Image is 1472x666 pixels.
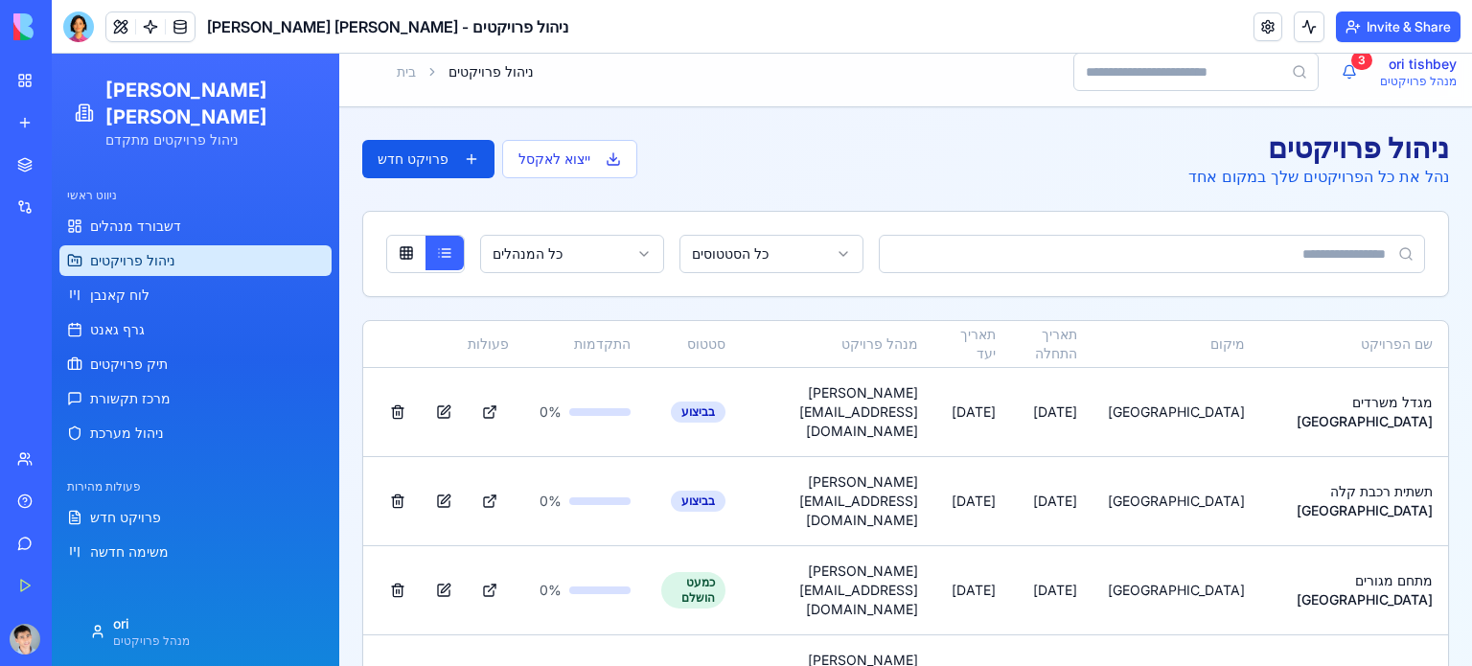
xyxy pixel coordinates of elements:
[373,609,411,643] button: עריכה
[8,192,280,222] a: ניהול פרויקטים
[488,349,510,368] span: 0 %
[1137,77,1397,111] h1: ניהול פרויקטים
[8,226,280,257] a: לוח קאנבן
[619,348,674,369] div: בביצוע
[1328,20,1405,35] span: מנהל פרויקטים
[345,9,364,28] a: בית
[38,266,93,286] span: גרף גאנט
[959,402,1042,492] td: [DATE]
[8,364,280,395] a: ניהול מערכת
[54,23,264,77] h1: [PERSON_NAME] [PERSON_NAME]
[8,330,280,360] a: מרכז תקשורת
[310,86,443,125] button: פרויקט חדש
[8,448,280,479] button: פרויקט חדש
[10,624,40,655] img: ACg8ocKnkj6UEdaHbmgTEY2bv3MdJ18kC4dHXmtVDOXOmQRrYE7colLKLQ=s96-c
[882,267,959,313] th: תאריך יעד
[882,313,959,402] td: [DATE]
[38,163,129,182] span: דשבורד מנהלים
[373,519,411,554] button: עריכה
[38,301,116,320] span: תיק פרויקטים
[882,492,959,581] td: [DATE]
[38,489,117,508] span: משימה חדשה
[13,13,132,40] img: logo
[689,313,882,402] td: [PERSON_NAME][EMAIL_ADDRESS][DOMAIN_NAME]
[345,9,482,28] nav: breadcrumb
[373,430,411,465] button: עריכה
[327,430,365,465] button: מחיקה
[488,527,510,546] span: 0 %
[419,519,457,554] button: פתח פרויקט
[609,518,674,555] div: כמעט הושלם
[419,341,457,376] button: פתח פרויקט
[15,559,272,597] button: oriמנהל פרויקטים
[38,232,98,251] span: לוח קאנבן
[373,341,411,376] button: עריכה
[1041,267,1208,313] th: מיקום
[689,402,882,492] td: [PERSON_NAME][EMAIL_ADDRESS][DOMAIN_NAME]
[54,77,264,96] p: ניהול פרויקטים מתקדם
[1278,1,1317,35] button: 3
[1208,313,1396,402] td: מגדל משרדים [GEOGRAPHIC_DATA]
[8,157,280,188] a: דשבורד מנהלים
[327,609,365,643] button: מחיקה
[327,341,365,376] button: מחיקה
[38,454,109,473] span: פרויקט חדש
[61,561,78,580] span: ori
[61,580,138,595] span: מנהל פרויקטים
[207,15,568,38] span: [PERSON_NAME] [PERSON_NAME] - ניהול פרויקטים
[959,313,1042,402] td: [DATE]
[959,267,1042,313] th: תאריך התחלה
[689,267,882,313] th: מנהל פרויקט
[397,9,482,28] span: ניהול פרויקטים
[8,126,280,157] div: ניווט ראשי
[959,492,1042,581] td: [DATE]
[1041,402,1208,492] td: [GEOGRAPHIC_DATA]
[38,197,124,217] span: ניהול פרויקטים
[311,267,472,313] th: פעולות
[8,418,280,448] div: פעולות מהירות
[419,609,457,643] button: פתח פרויקט
[1336,11,1460,42] button: Invite & Share
[594,267,689,313] th: סטטוס
[1041,492,1208,581] td: [GEOGRAPHIC_DATA]
[450,86,586,125] button: ייצוא לאקסל
[689,492,882,581] td: [PERSON_NAME][EMAIL_ADDRESS][DOMAIN_NAME]
[8,483,280,514] button: משימה חדשה
[8,295,280,326] a: תיק פרויקטים
[619,437,674,458] div: בביצוע
[1137,111,1397,134] p: נהל את כל הפרויקטים שלך במקום אחד
[1208,267,1396,313] th: שם הפרויקט
[1208,402,1396,492] td: תשתית רכבת קלה [GEOGRAPHIC_DATA]
[488,438,510,457] span: 0 %
[882,402,959,492] td: [DATE]
[1041,313,1208,402] td: [GEOGRAPHIC_DATA]
[8,261,280,291] a: גרף גאנט
[419,430,457,465] button: פתח פרויקט
[38,335,119,355] span: מרכז תקשורת
[472,267,594,313] th: התקדמות
[327,519,365,554] button: מחיקה
[1337,1,1405,20] span: ori tishbey
[1208,492,1396,581] td: מתחם מגורים [GEOGRAPHIC_DATA]
[38,370,112,389] span: ניהול מערכת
